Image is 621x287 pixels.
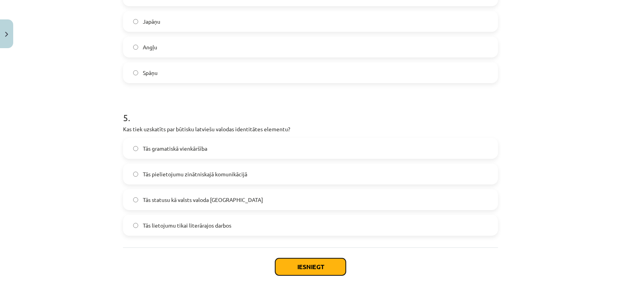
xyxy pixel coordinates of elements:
[133,172,138,177] input: Tās pielietojumu zinātniskajā komunikācijā
[143,17,160,26] span: Japāņu
[133,70,138,75] input: Spāņu
[143,170,247,178] span: Tās pielietojumu zinātniskajā komunikācijā
[133,45,138,50] input: Angļu
[133,19,138,24] input: Japāņu
[5,32,8,37] img: icon-close-lesson-0947bae3869378f0d4975bcd49f059093ad1ed9edebbc8119c70593378902aed.svg
[123,99,498,123] h1: 5 .
[133,197,138,202] input: Tās statusu kā valsts valoda [GEOGRAPHIC_DATA]
[143,144,207,153] span: Tās gramatiskā vienkāršība
[275,258,346,275] button: Iesniegt
[143,69,158,77] span: Spāņu
[133,223,138,228] input: Tās lietojumu tikai literārajos darbos
[133,146,138,151] input: Tās gramatiskā vienkāršība
[143,221,231,230] span: Tās lietojumu tikai literārajos darbos
[143,43,157,51] span: Angļu
[143,196,263,204] span: Tās statusu kā valsts valoda [GEOGRAPHIC_DATA]
[123,125,498,133] p: Kas tiek uzskatīts par būtisku latviešu valodas identitātes elementu?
